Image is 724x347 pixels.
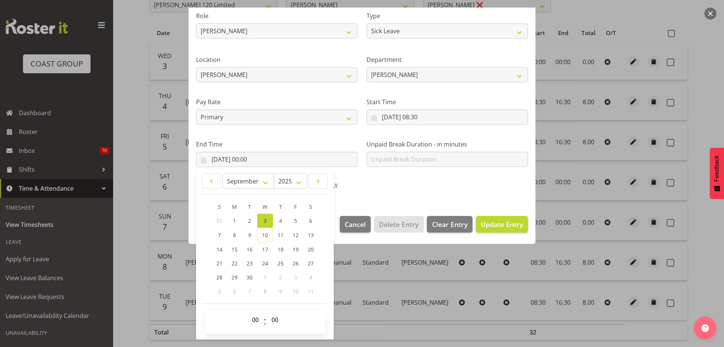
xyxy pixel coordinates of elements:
label: End Time [196,140,357,149]
span: 30 [247,274,253,281]
span: 15 [232,246,238,253]
img: help-xxl-2.png [701,324,709,332]
span: S [309,203,312,210]
a: 4 [273,214,288,228]
span: F [294,203,297,210]
span: 21 [216,260,222,267]
span: M [232,203,237,210]
span: 7 [248,288,251,295]
a: 30 [242,270,257,284]
label: Location [196,55,357,64]
a: 10 [257,228,273,242]
span: Cancel [345,219,366,229]
a: 17 [257,242,273,256]
label: Start Time [367,97,528,106]
span: : [264,312,266,331]
label: Role [196,11,357,20]
a: 12 [288,228,303,242]
a: 20 [303,242,318,256]
span: 13 [308,231,314,239]
span: 6 [233,288,236,295]
input: Click to select... [196,152,357,167]
input: Unpaid Break Duration [367,152,528,167]
label: Type [367,11,528,20]
span: 9 [248,231,251,239]
a: 21 [212,256,227,270]
a: 18 [273,242,288,256]
span: 3 [264,217,267,224]
a: 15 [227,242,242,256]
a: 7 [212,228,227,242]
span: 17 [262,246,268,253]
span: 26 [293,260,299,267]
a: 27 [303,256,318,270]
span: 11 [308,288,314,295]
span: 3 [294,274,297,281]
a: 28 [212,270,227,284]
span: 9 [279,288,282,295]
span: 25 [278,260,284,267]
span: 31 [216,217,222,224]
span: 18 [278,246,284,253]
a: 19 [288,242,303,256]
span: Delete Entry [379,219,419,229]
span: 10 [293,288,299,295]
span: 11 [278,231,284,239]
span: T [248,203,251,210]
a: 14 [212,242,227,256]
a: 8 [227,228,242,242]
span: 1 [264,274,267,281]
span: Update Entry [481,220,523,229]
span: 1 [233,217,236,224]
input: Click to select... [367,109,528,125]
a: 2 [242,214,257,228]
a: 22 [227,256,242,270]
button: Cancel [340,216,371,233]
span: 8 [233,231,236,239]
span: 23 [247,260,253,267]
label: Unpaid Break Duration - in minutes [367,140,528,149]
span: 4 [309,274,312,281]
span: 24 [262,260,268,267]
span: 6 [309,217,312,224]
a: 25 [273,256,288,270]
a: 26 [288,256,303,270]
span: 22 [232,260,238,267]
span: 14 [216,246,222,253]
span: Feedback [713,155,720,182]
button: Update Entry [476,216,528,233]
span: Clear Entry [432,219,468,229]
span: 2 [248,217,251,224]
span: 16 [247,246,253,253]
span: 28 [216,274,222,281]
span: 20 [308,246,314,253]
span: 12 [293,231,299,239]
button: Clear Entry [427,216,472,233]
span: 5 [294,217,297,224]
span: W [262,203,267,210]
span: S [218,203,221,210]
a: 24 [257,256,273,270]
span: 2 [279,274,282,281]
span: 19 [293,246,299,253]
a: 1 [227,214,242,228]
span: T [279,203,282,210]
span: 7 [218,231,221,239]
a: 11 [273,228,288,242]
a: 16 [242,242,257,256]
span: 27 [308,260,314,267]
label: Department [367,55,528,64]
span: 10 [262,231,268,239]
a: 3 [257,214,273,228]
span: 29 [232,274,238,281]
span: 8 [264,288,267,295]
span: 5 [218,288,221,295]
span: 4 [279,217,282,224]
a: 6 [303,214,318,228]
button: Feedback - Show survey [710,148,724,199]
label: Pay Rate [196,97,357,106]
a: 29 [227,270,242,284]
a: 9 [242,228,257,242]
a: 13 [303,228,318,242]
button: Delete Entry [374,216,423,233]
